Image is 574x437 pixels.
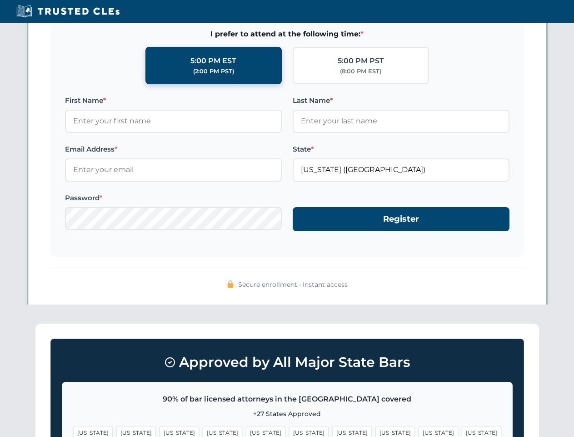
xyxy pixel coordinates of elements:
[293,95,509,106] label: Last Name
[65,28,509,40] span: I prefer to attend at the following time:
[293,110,509,132] input: Enter your last name
[293,144,509,155] label: State
[65,193,282,203] label: Password
[73,409,501,419] p: +27 States Approved
[293,207,509,231] button: Register
[65,158,282,181] input: Enter your email
[293,158,509,181] input: Florida (FL)
[238,279,348,290] span: Secure enrollment • Instant access
[14,5,122,18] img: Trusted CLEs
[65,95,282,106] label: First Name
[340,67,381,76] div: (8:00 PM EST)
[193,67,234,76] div: (2:00 PM PST)
[65,110,282,132] input: Enter your first name
[190,55,236,67] div: 5:00 PM EST
[73,393,501,405] p: 90% of bar licensed attorneys in the [GEOGRAPHIC_DATA] covered
[65,144,282,155] label: Email Address
[227,280,234,288] img: 🔒
[62,350,513,375] h3: Approved by All Major State Bars
[338,55,384,67] div: 5:00 PM PST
